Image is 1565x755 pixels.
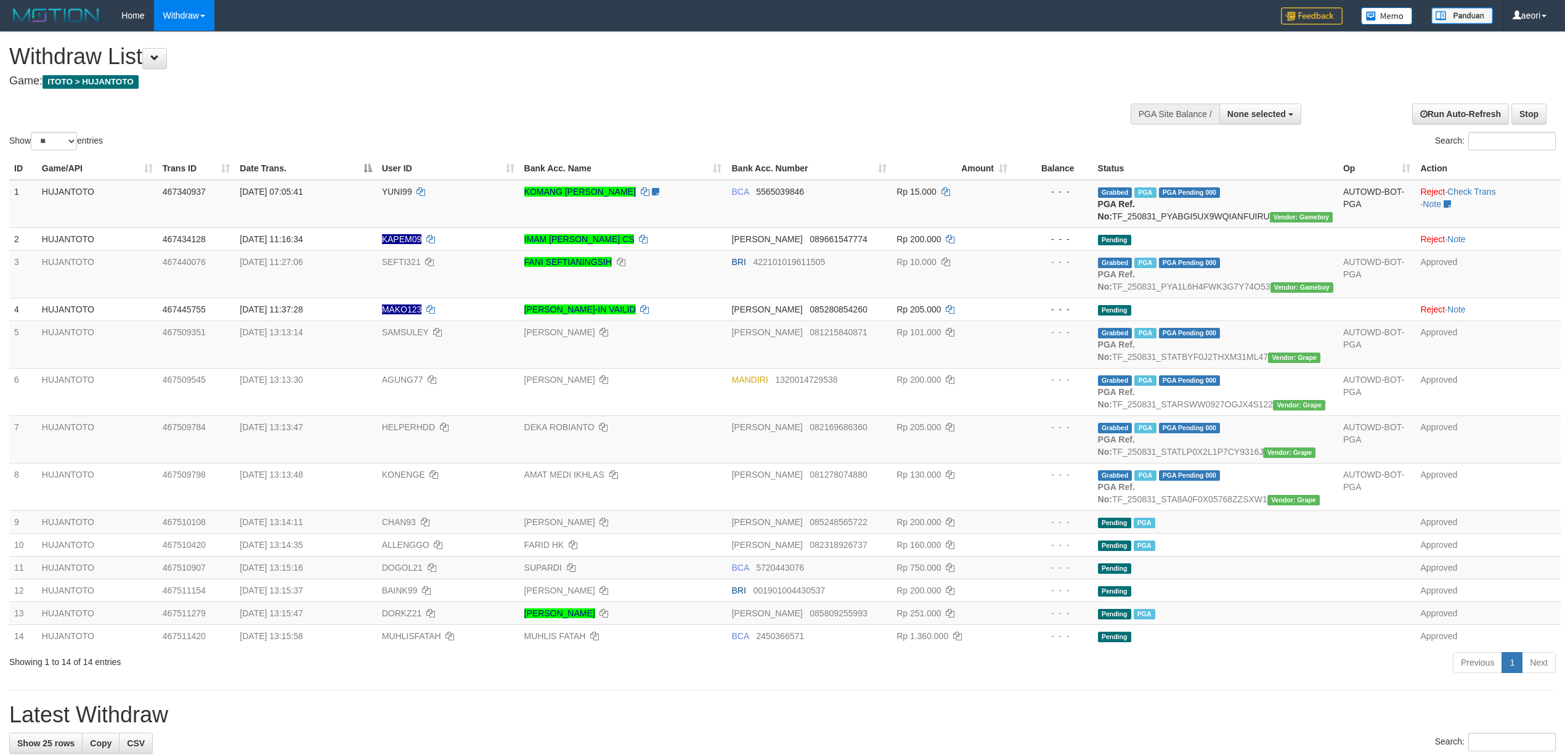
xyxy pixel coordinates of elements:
[1131,104,1219,124] div: PGA Site Balance /
[127,738,145,748] span: CSV
[1134,609,1155,619] span: Marked by aeorahmat
[1098,435,1135,457] b: PGA Ref. No:
[1134,423,1156,433] span: Marked by aeorahmat
[810,608,867,618] span: Copy 085809255993 to clipboard
[524,327,595,337] a: [PERSON_NAME]
[519,157,727,180] th: Bank Acc. Name: activate to sort column ascending
[1017,186,1088,198] div: - - -
[9,180,37,228] td: 1
[163,563,206,573] span: 467510907
[1134,375,1156,386] span: Marked by aeoyoh
[896,586,941,595] span: Rp 200.000
[119,733,153,754] a: CSV
[524,470,604,480] a: AMAT MEDI IKHLAS
[1098,258,1132,268] span: Grabbed
[524,187,636,197] a: KOMANG [PERSON_NAME]
[896,631,948,641] span: Rp 1.360.000
[382,540,429,550] span: ALLENGGO
[9,579,37,602] td: 12
[1098,328,1132,338] span: Grabbed
[1017,630,1088,642] div: - - -
[240,540,303,550] span: [DATE] 13:14:35
[896,563,941,573] span: Rp 750.000
[382,304,422,314] span: Nama rekening ada tanda titik/strip, harap diedit
[1273,400,1325,410] span: Vendor URL: https://settle31.1velocity.biz
[37,250,158,298] td: HUJANTOTO
[892,157,1012,180] th: Amount: activate to sort column ascending
[1267,495,1320,505] span: Vendor URL: https://settle31.1velocity.biz
[731,327,802,337] span: [PERSON_NAME]
[240,234,303,244] span: [DATE] 11:16:34
[37,533,158,556] td: HUJANTOTO
[9,75,1031,88] h4: Game:
[1468,132,1556,150] input: Search:
[1338,368,1416,415] td: AUTOWD-BOT-PGA
[1098,518,1131,528] span: Pending
[163,608,206,618] span: 467511279
[756,563,804,573] span: Copy 5720443076 to clipboard
[731,422,802,432] span: [PERSON_NAME]
[1017,233,1088,245] div: - - -
[1134,258,1156,268] span: Marked by aeorahmat
[1134,518,1155,528] span: Marked by aeorahmat
[37,180,158,228] td: HUJANTOTO
[1447,304,1466,314] a: Note
[1415,624,1561,647] td: Approved
[382,608,422,618] span: DORKZ21
[896,422,941,432] span: Rp 205.000
[1159,423,1221,433] span: PGA Pending
[524,375,595,385] a: [PERSON_NAME]
[1263,447,1315,458] span: Vendor URL: https://settle31.1velocity.biz
[9,510,37,533] td: 9
[524,234,635,244] a: IMAM [PERSON_NAME] CS
[1098,235,1131,245] span: Pending
[1098,387,1135,409] b: PGA Ref. No:
[1093,463,1338,510] td: TF_250831_STA8A0F0X05768ZZSXW1
[1017,468,1088,481] div: - - -
[810,234,867,244] span: Copy 089661547774 to clipboard
[775,375,837,385] span: Copy 1320014729538 to clipboard
[382,586,418,595] span: BAINK99
[1423,199,1441,209] a: Note
[524,540,564,550] a: FARID HK
[1338,250,1416,298] td: AUTOWD-BOT-PGA
[1098,187,1132,198] span: Grabbed
[1415,463,1561,510] td: Approved
[9,132,103,150] label: Show entries
[1420,187,1445,197] a: Reject
[163,187,206,197] span: 467340937
[1281,7,1343,25] img: Feedback.jpg
[756,631,804,641] span: Copy 2450366571 to clipboard
[1093,157,1338,180] th: Status
[1159,328,1221,338] span: PGA Pending
[731,375,768,385] span: MANDIRI
[896,540,941,550] span: Rp 160.000
[731,187,749,197] span: BCA
[1227,109,1286,119] span: None selected
[1098,609,1131,619] span: Pending
[1098,482,1135,504] b: PGA Ref. No:
[382,234,422,244] span: Nama rekening ada tanda titik/strip, harap diedit
[1268,353,1320,363] span: Vendor URL: https://settle31.1velocity.biz
[1017,421,1088,433] div: - - -
[1435,733,1556,751] label: Search:
[524,608,595,618] a: [PERSON_NAME]
[1415,298,1561,320] td: ·
[9,624,37,647] td: 14
[37,415,158,463] td: HUJANTOTO
[1098,563,1131,574] span: Pending
[1134,541,1155,551] span: Marked by aeorahmat
[9,368,37,415] td: 6
[90,738,112,748] span: Copy
[9,703,1556,727] h1: Latest Withdraw
[37,624,158,647] td: HUJANTOTO
[163,234,206,244] span: 467434128
[731,586,746,595] span: BRI
[896,257,937,267] span: Rp 10.000
[382,187,412,197] span: YUNI99
[240,422,303,432] span: [DATE] 13:13:47
[1134,328,1156,338] span: Marked by aeorahmat
[756,187,804,197] span: Copy 5565039846 to clipboard
[37,556,158,579] td: HUJANTOTO
[524,631,586,641] a: MUHLIS FATAH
